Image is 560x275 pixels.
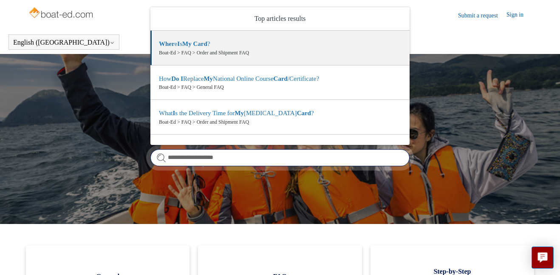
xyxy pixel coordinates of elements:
[159,75,319,84] zd-autocomplete-title-multibrand: Suggested result 2 How Do I Replace My National Online Course Card/Certificate?
[181,75,183,82] em: I
[181,145,183,151] em: I
[204,75,213,82] em: My
[173,110,175,116] em: I
[171,75,179,82] em: Do
[159,83,401,91] zd-autocomplete-breadcrumbs-multibrand: Boat-Ed > FAQ > General FAQ
[28,5,96,22] img: Boat-Ed Help Center home page
[506,10,532,20] a: Sign in
[197,145,206,151] em: My
[532,247,554,269] button: Live chat
[458,11,506,20] a: Submit a request
[171,145,179,151] em: Do
[159,49,401,57] zd-autocomplete-breadcrumbs-multibrand: Boat-Ed > FAQ > Order and Shipment FAQ
[235,110,244,116] em: My
[150,7,410,31] zd-autocomplete-header: Top articles results
[159,110,314,118] zd-autocomplete-title-multibrand: Suggested result 3 What Is the Delivery Time for My Boating Card?
[159,40,175,47] em: Wher
[13,39,115,46] button: English ([GEOGRAPHIC_DATA])
[159,118,401,126] zd-autocomplete-breadcrumbs-multibrand: Boat-Ed > FAQ > Order and Shipment FAQ
[159,40,210,49] zd-autocomplete-title-multibrand: Suggested result 1 Where Is My Card?
[159,145,234,153] zd-autocomplete-title-multibrand: Suggested result 4 How Do I Reset My Password?
[177,40,180,47] em: I
[193,40,207,47] em: Card
[150,149,410,166] input: Search
[182,40,192,47] em: My
[297,110,311,116] em: Card
[274,75,288,82] em: Card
